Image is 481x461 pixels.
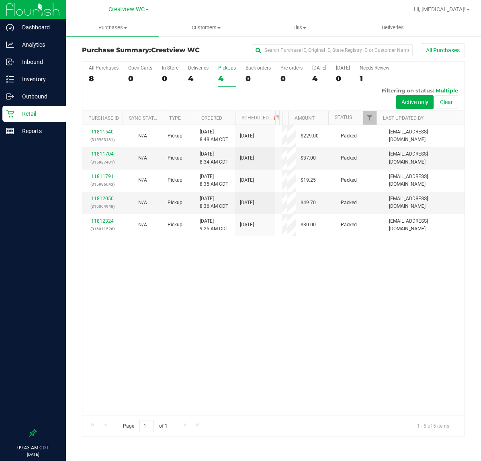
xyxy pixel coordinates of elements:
[87,158,118,166] p: (315987401)
[14,92,62,101] p: Outbound
[14,74,62,84] p: Inventory
[435,95,458,109] button: Clear
[200,195,228,210] span: [DATE] 8:36 AM CDT
[14,57,62,67] p: Inbound
[240,132,254,140] span: [DATE]
[4,451,62,457] p: [DATE]
[6,23,14,31] inline-svg: Dashboard
[280,65,303,71] div: Pre-orders
[201,115,222,121] a: Ordered
[6,75,14,83] inline-svg: Inventory
[253,19,346,36] a: Tills
[128,65,152,71] div: Open Carts
[360,65,389,71] div: Needs Review
[91,174,114,179] a: 11811791
[218,65,236,71] div: PickUps
[301,176,316,184] span: $19.25
[389,128,460,143] span: [EMAIL_ADDRESS][DOMAIN_NAME]
[138,222,147,227] span: Not Applicable
[246,74,271,83] div: 0
[162,65,178,71] div: In Store
[29,429,37,437] label: Pin the sidebar to full width on large screens
[301,221,316,229] span: $30.00
[295,115,315,121] a: Amount
[151,46,200,54] span: Crestview WC
[4,444,62,451] p: 09:43 AM CDT
[280,74,303,83] div: 0
[168,154,182,162] span: Pickup
[89,65,119,71] div: All Purchases
[138,155,147,161] span: Not Applicable
[138,177,147,183] span: Not Applicable
[301,132,319,140] span: $229.00
[363,111,377,125] a: Filter
[89,74,119,83] div: 8
[91,218,114,224] a: 11812324
[312,65,326,71] div: [DATE]
[341,221,357,229] span: Packed
[336,74,350,83] div: 0
[240,199,254,207] span: [DATE]
[389,217,460,233] span: [EMAIL_ADDRESS][DOMAIN_NAME]
[271,111,285,125] a: Filter
[138,199,147,207] button: N/A
[162,74,178,83] div: 0
[159,19,252,36] a: Customers
[188,65,209,71] div: Deliveries
[6,92,14,100] inline-svg: Outbound
[14,23,62,32] p: Dashboard
[396,95,434,109] button: Active only
[87,225,118,233] p: (316011526)
[341,199,357,207] span: Packed
[336,65,350,71] div: [DATE]
[82,47,210,54] h3: Purchase Summary:
[240,221,254,229] span: [DATE]
[242,115,278,121] a: Scheduled
[128,74,152,83] div: 0
[14,126,62,136] p: Reports
[382,87,434,94] span: Filtering on status:
[108,6,145,13] span: Crestview WC
[138,221,147,229] button: N/A
[200,217,228,233] span: [DATE] 9:25 AM CDT
[389,195,460,210] span: [EMAIL_ADDRESS][DOMAIN_NAME]
[91,129,114,135] a: 11811540
[341,176,357,184] span: Packed
[87,203,118,210] p: (316004948)
[138,154,147,162] button: N/A
[411,420,456,432] span: 1 - 5 of 5 items
[246,65,271,71] div: Back-orders
[436,87,458,94] span: Multiple
[389,173,460,188] span: [EMAIL_ADDRESS][DOMAIN_NAME]
[335,115,352,120] a: Status
[240,176,254,184] span: [DATE]
[138,176,147,184] button: N/A
[383,115,424,121] a: Last Updated By
[421,43,465,57] button: All Purchases
[138,133,147,139] span: Not Applicable
[168,132,182,140] span: Pickup
[200,150,228,166] span: [DATE] 8:34 AM CDT
[116,420,174,432] span: Page of 1
[371,24,415,31] span: Deliveries
[168,176,182,184] span: Pickup
[88,115,119,121] a: Purchase ID
[14,40,62,49] p: Analytics
[160,24,252,31] span: Customers
[200,128,228,143] span: [DATE] 8:48 AM CDT
[87,136,118,143] p: (315963181)
[91,151,114,157] a: 11811704
[282,111,288,125] th: Address
[360,74,389,83] div: 1
[252,44,413,56] input: Search Purchase ID, Original ID, State Registry ID or Customer Name...
[168,199,182,207] span: Pickup
[169,115,181,121] a: Type
[301,199,316,207] span: $49.70
[6,127,14,135] inline-svg: Reports
[14,109,62,119] p: Retail
[87,180,118,188] p: (315996043)
[218,74,236,83] div: 4
[138,132,147,140] button: N/A
[6,110,14,118] inline-svg: Retail
[341,132,357,140] span: Packed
